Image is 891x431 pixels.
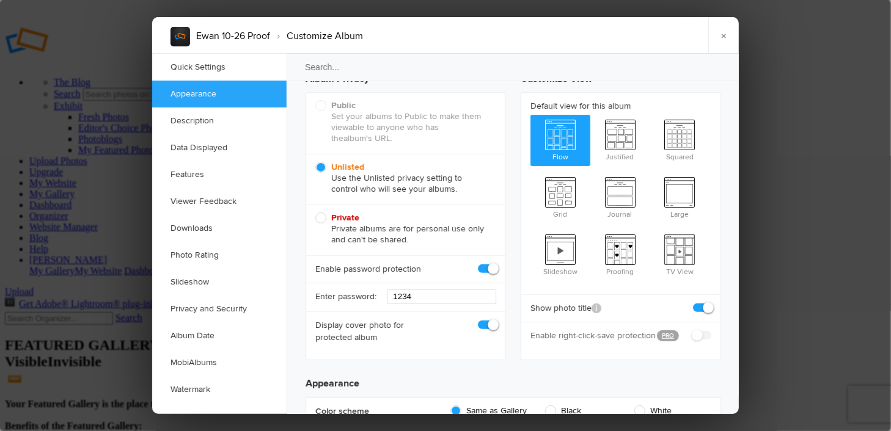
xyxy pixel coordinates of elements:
[315,405,438,418] b: Color scheme
[331,212,359,223] b: Private
[152,215,287,242] a: Downloads
[590,230,650,278] span: Proofing
[152,269,287,295] a: Slideshow
[650,230,710,278] span: TV View
[450,405,527,416] span: Same as Gallery
[315,291,376,303] b: Enter password:
[152,81,287,107] a: Appearance
[315,162,490,195] span: Use the Unlisted privacy setting to control who will see your albums.
[286,53,741,81] input: Search...
[306,366,721,391] h3: Appearance
[152,134,287,161] a: Data Displayed
[650,115,710,164] span: Squared
[530,100,711,112] b: Default view for this album
[530,172,590,221] span: Grid
[152,295,287,322] a: Privacy and Security
[545,405,616,416] span: Black
[590,115,650,164] span: Justified
[530,302,601,314] b: Show photo title
[152,188,287,215] a: Viewer Feedback
[315,212,490,245] span: Private albums are for personal use only and can't be shared.
[152,54,287,81] a: Quick Settings
[530,115,590,164] span: Flow
[315,263,421,275] b: Enable password protection
[530,230,590,278] span: Slideshow
[331,162,364,172] b: Unlisted
[657,330,679,341] a: PRO
[634,405,705,416] span: White
[152,242,287,269] a: Photo Rating
[152,349,287,376] a: MobiAlbums
[530,330,648,342] b: Enable right-click-save protection
[306,93,505,154] div: Can't set this sub-album as “Public” when the parent album is not “Public”
[170,27,190,46] img: album_sample.webp
[196,26,270,46] li: Ewan 10-26 Proof
[152,376,287,403] a: Watermark
[708,17,739,54] a: ×
[152,322,287,349] a: Album Date
[315,319,433,344] b: Display cover photo for protected album
[152,161,287,188] a: Features
[270,26,363,46] li: Customize Album
[590,172,650,221] span: Journal
[152,107,287,134] a: Description
[650,172,710,221] span: Large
